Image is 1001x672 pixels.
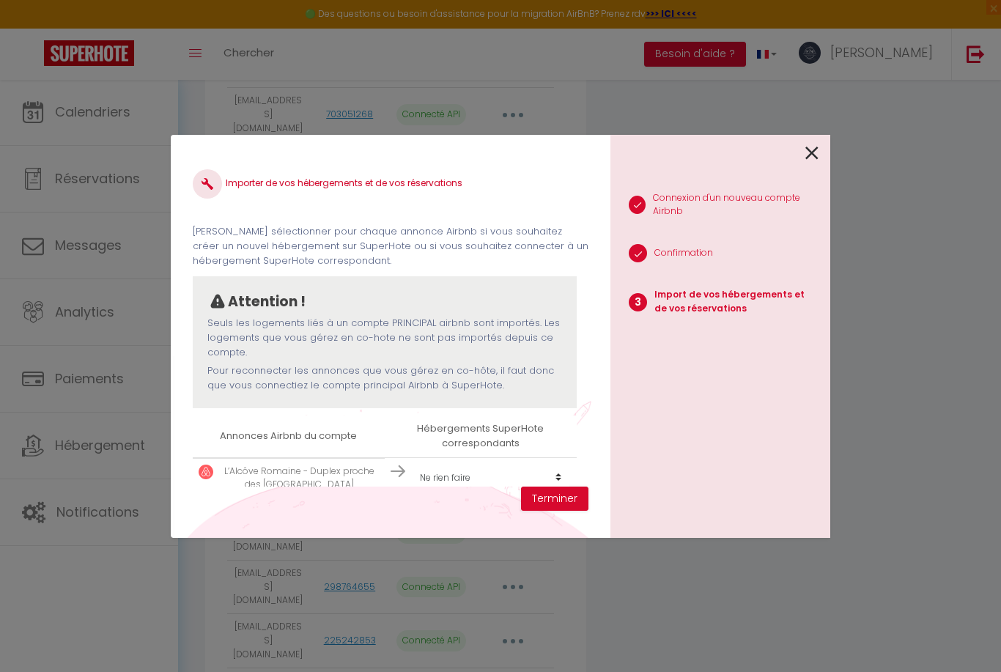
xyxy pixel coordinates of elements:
p: L’Alcôve Romaine - Duplex proche des [GEOGRAPHIC_DATA] [221,465,379,492]
p: Connexion d'un nouveau compte Airbnb [653,191,819,219]
p: Pour reconnecter les annonces que vous gérez en co-hôte, il faut donc que vous connectiez le comp... [207,363,562,394]
span: 3 [629,293,647,311]
p: Attention ! [228,291,306,313]
h4: Importer de vos hébergements et de vos réservations [193,169,588,199]
th: Annonces Airbnb du compte [193,416,385,457]
p: Import de vos hébergements et de vos réservations [654,288,819,316]
th: Hébergements SuperHote correspondants [385,416,577,457]
p: Seuls les logements liés à un compte PRINCIPAL airbnb sont importés. Les logements que vous gérez... [207,316,562,361]
button: Terminer [521,487,588,512]
p: Confirmation [654,246,713,260]
p: [PERSON_NAME] sélectionner pour chaque annonce Airbnb si vous souhaitez créer un nouvel hébergeme... [193,224,588,269]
